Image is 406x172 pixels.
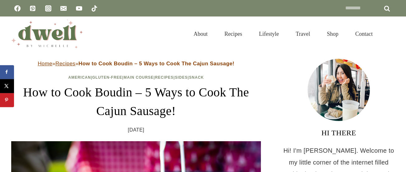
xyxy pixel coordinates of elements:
[68,75,204,80] span: | | | | |
[124,75,153,80] a: Main Course
[384,29,395,39] button: View Search Form
[11,83,261,120] h1: How to Cook Boudin – 5 Ways to Cook The Cajun Sausage!
[155,75,174,80] a: Recipes
[68,75,91,80] a: American
[92,75,122,80] a: Gluten-Free
[216,23,251,45] a: Recipes
[11,20,83,48] img: DWELL by michelle
[42,2,54,15] a: Instagram
[319,23,347,45] a: Shop
[185,23,216,45] a: About
[283,127,395,138] h3: HI THERE
[57,2,70,15] a: Email
[26,2,39,15] a: Pinterest
[175,75,188,80] a: Sides
[347,23,381,45] a: Contact
[38,61,52,67] a: Home
[88,2,101,15] a: TikTok
[55,61,75,67] a: Recipes
[128,125,144,135] time: [DATE]
[11,2,24,15] a: Facebook
[189,75,204,80] a: Snack
[73,2,85,15] a: YouTube
[287,23,319,45] a: Travel
[38,61,234,67] span: » »
[78,61,234,67] strong: How to Cook Boudin – 5 Ways to Cook The Cajun Sausage!
[251,23,287,45] a: Lifestyle
[185,23,381,45] nav: Primary Navigation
